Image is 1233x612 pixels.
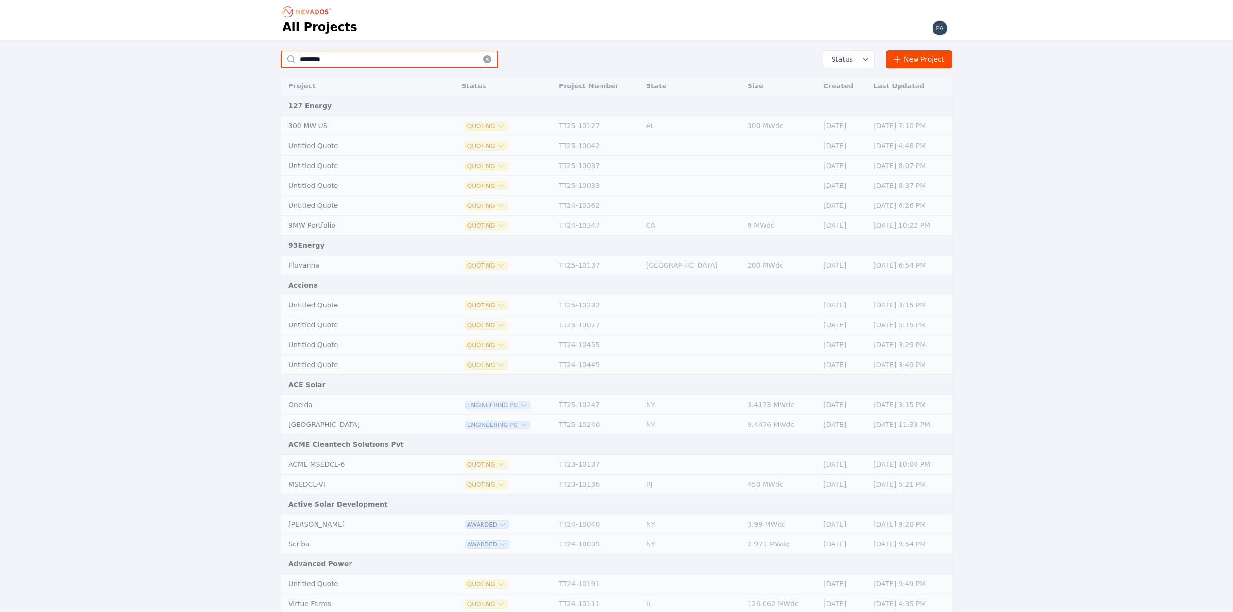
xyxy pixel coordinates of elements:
td: TT25-10232 [554,295,641,315]
td: TT23-10137 [554,455,641,475]
td: TT25-10033 [554,176,641,196]
button: Quoting [466,202,507,210]
td: RJ [641,475,743,494]
td: Untitled Quote [281,196,433,216]
span: Quoting [466,122,507,130]
td: [DATE] 6:26 PM [868,196,952,216]
td: Advanced Power [281,554,952,574]
tr: [PERSON_NAME]AwardedTT24-10040NY3.99 MWdc[DATE][DATE] 9:20 PM [281,514,952,534]
th: Created [818,76,868,96]
tr: Untitled QuoteQuotingTT25-10232[DATE][DATE] 3:15 PM [281,295,952,315]
tr: Untitled QuoteQuotingTT25-10033[DATE][DATE] 8:37 PM [281,176,952,196]
td: [DATE] [818,335,868,355]
tr: 300 MW USQuotingTT25-10127AL300 MWdc[DATE][DATE] 7:10 PM [281,116,952,136]
span: Quoting [466,162,507,170]
img: paul.mcmillan@nevados.solar [932,20,948,36]
td: TT24-10039 [554,534,641,554]
span: Engineering PO [466,401,530,409]
td: [DATE] [818,455,868,475]
td: TT25-10037 [554,156,641,176]
td: [DATE] 3:29 PM [868,335,952,355]
td: TT24-10362 [554,196,641,216]
td: [DATE] 9:54 PM [868,534,952,554]
td: [DATE] [818,315,868,335]
td: [DATE] 9:49 PM [868,574,952,594]
button: Quoting [466,262,507,270]
td: TT24-10347 [554,216,641,236]
button: Quoting [466,461,507,469]
td: TT24-10445 [554,355,641,375]
button: Quoting [466,481,507,489]
button: Quoting [466,322,507,329]
td: ACE Solar [281,375,952,395]
td: Acciona [281,275,952,295]
tr: MSEDCL-VIQuotingTT23-10136RJ450 MWdc[DATE][DATE] 5:21 PM [281,475,952,494]
td: Untitled Quote [281,176,433,196]
td: Untitled Quote [281,315,433,335]
span: Quoting [466,600,507,608]
td: AL [641,116,743,136]
td: [DATE] 10:00 PM [868,455,952,475]
tr: Untitled QuoteQuotingTT24-10362[DATE][DATE] 6:26 PM [281,196,952,216]
td: [DATE] [818,475,868,494]
td: 9MW Portfolio [281,216,433,236]
td: [DATE] [818,295,868,315]
td: 300 MW US [281,116,433,136]
td: Untitled Quote [281,136,433,156]
tr: Untitled QuoteQuotingTT24-10445[DATE][DATE] 3:49 PM [281,355,952,375]
td: 3.4173 MWdc [743,395,818,415]
th: State [641,76,743,96]
button: Quoting [466,580,507,588]
td: NY [641,415,743,435]
td: [PERSON_NAME] [281,514,433,534]
button: Quoting [466,361,507,369]
td: 93Energy [281,236,952,255]
button: Quoting [466,302,507,309]
td: 9 MWdc [743,216,818,236]
th: Project [281,76,433,96]
h1: All Projects [283,19,357,35]
tr: ACME MSEDCL-6QuotingTT23-10137[DATE][DATE] 10:00 PM [281,455,952,475]
tr: Untitled QuoteQuotingTT24-10455[DATE][DATE] 3:29 PM [281,335,952,355]
td: [DATE] [818,116,868,136]
td: TT25-10240 [554,415,641,435]
tr: Untitled QuoteQuotingTT24-10191[DATE][DATE] 9:49 PM [281,574,952,594]
td: [DATE] 3:15 PM [868,395,952,415]
td: TT25-10137 [554,255,641,275]
td: [DATE] [818,196,868,216]
button: Quoting [466,182,507,190]
td: 2.971 MWdc [743,534,818,554]
td: [DATE] 5:21 PM [868,475,952,494]
td: Oneida [281,395,433,415]
td: [DATE] [818,176,868,196]
button: Quoting [466,341,507,349]
td: Untitled Quote [281,355,433,375]
td: MSEDCL-VI [281,475,433,494]
td: Untitled Quote [281,574,433,594]
button: Status [823,51,874,68]
td: Untitled Quote [281,156,433,176]
tr: [GEOGRAPHIC_DATA]Engineering POTT25-10240NY9.4476 MWdc[DATE][DATE] 11:33 PM [281,415,952,435]
button: Awarded [466,521,509,528]
td: [GEOGRAPHIC_DATA] [281,415,433,435]
tr: FluvannaQuotingTT25-10137[GEOGRAPHIC_DATA]200 MWdc[DATE][DATE] 6:54 PM [281,255,952,275]
td: [DATE] 8:37 PM [868,176,952,196]
td: TT23-10136 [554,475,641,494]
td: 127 Energy [281,96,952,116]
td: [DATE] 5:15 PM [868,315,952,335]
td: CA [641,216,743,236]
button: Awarded [466,541,509,548]
td: [DATE] 3:15 PM [868,295,952,315]
button: Quoting [466,142,507,150]
button: Quoting [466,222,507,230]
td: [DATE] [818,156,868,176]
td: [DATE] 11:33 PM [868,415,952,435]
td: TT24-10191 [554,574,641,594]
tr: Untitled QuoteQuotingTT25-10037[DATE][DATE] 8:07 PM [281,156,952,176]
td: ACME Cleantech Solutions Pvt [281,435,952,455]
